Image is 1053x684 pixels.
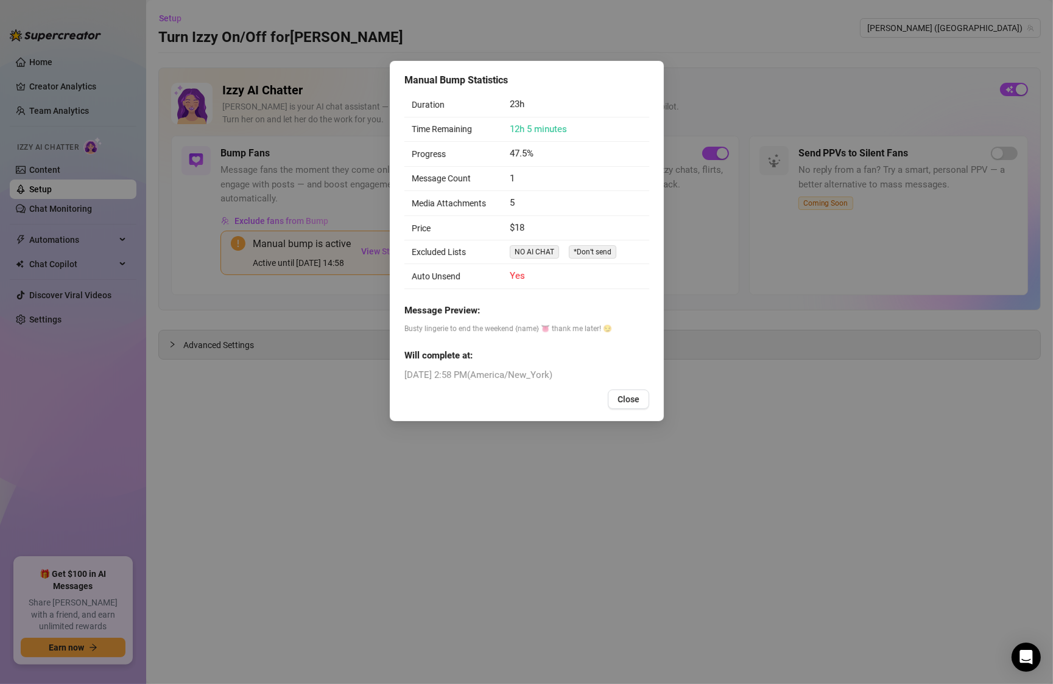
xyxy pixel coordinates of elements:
[404,368,649,383] span: [DATE] 2:58 PM ( America/New_York )
[404,240,502,264] td: Excluded Lists
[404,167,502,192] td: Message Count
[509,197,514,208] span: 5
[1012,643,1041,672] div: Open Intercom Messenger
[568,245,616,259] span: *Don’t send
[509,148,533,159] span: 47.5%
[509,245,558,259] span: NO AI CHAT
[618,394,639,404] span: Close
[404,264,502,289] td: Auto Unsend
[404,323,649,335] span: Busty lingerie to end the weekend {name} 👅 thank me later! 😏
[509,99,524,110] span: 23h
[404,142,502,167] td: Progress
[608,389,649,409] button: Close
[509,124,566,134] span: 12h 5 minutes
[404,216,502,241] td: Price
[509,173,514,184] span: 1
[404,73,649,88] div: Manual Bump Statistics
[404,92,502,117] td: Duration
[404,117,502,142] td: Time Remaining
[404,305,480,316] strong: Message Preview:
[509,222,524,233] span: $18
[404,191,502,216] td: Media Attachments
[509,270,524,281] span: Yes
[404,350,473,361] strong: Will complete at:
